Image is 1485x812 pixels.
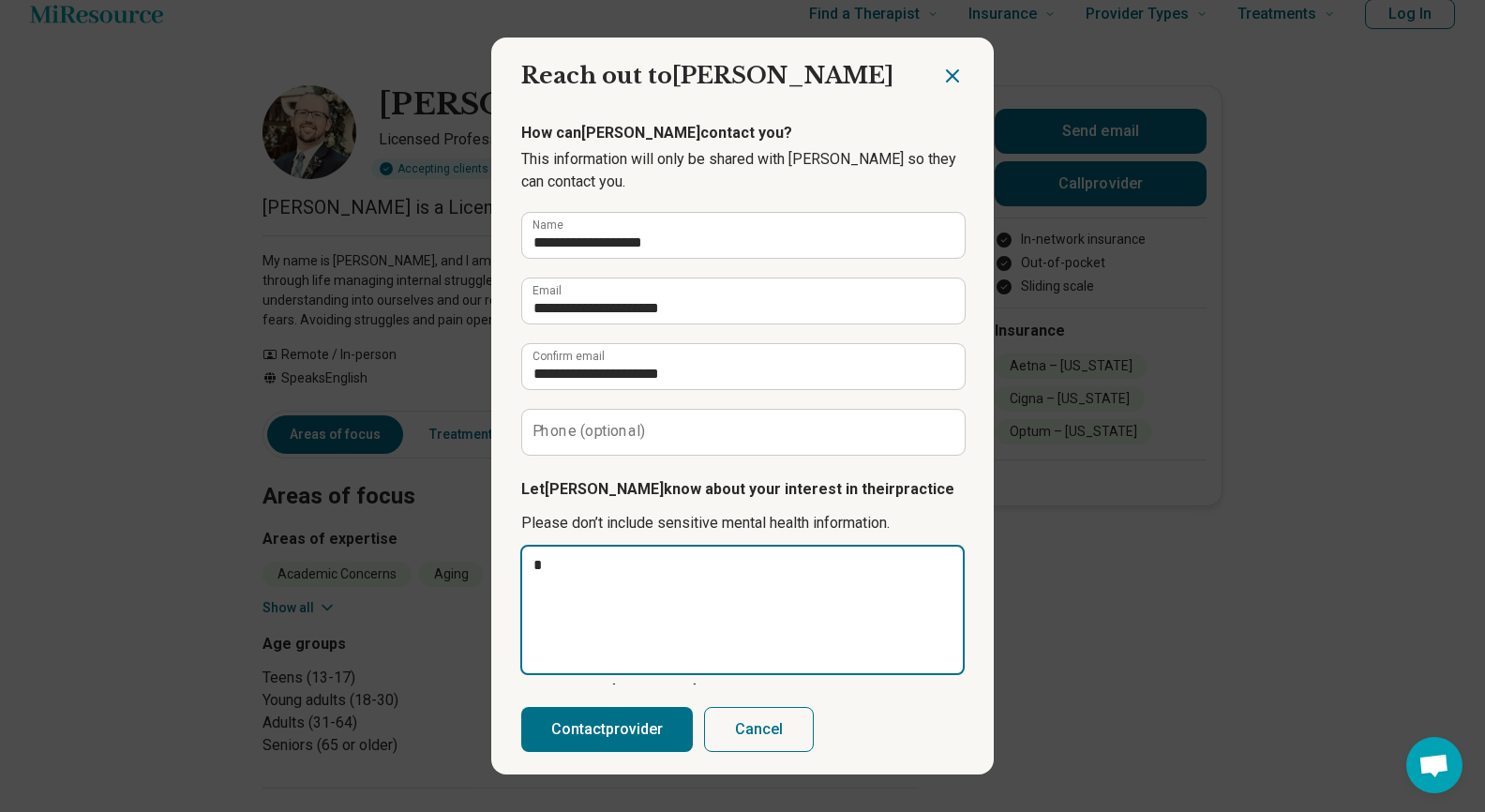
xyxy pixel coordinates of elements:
p: How can [PERSON_NAME] contact you? [521,122,964,144]
label: Email [532,285,562,296]
p: Let [PERSON_NAME] know about your interest in their practice [521,478,964,501]
p: Please don’t include sensitive mental health information. [521,512,964,534]
button: Cancel [704,707,814,752]
button: Close dialog [941,65,964,87]
button: Contactprovider [521,707,693,752]
p: This information will only be shared with [PERSON_NAME] so they can contact you. [521,148,964,193]
label: Confirm email [532,351,605,362]
label: Name [532,219,563,231]
span: Reach out to [PERSON_NAME] [521,62,893,89]
label: Phone (optional) [532,424,646,439]
p: 1/ 700 characters [PERSON_NAME] [521,682,964,699]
